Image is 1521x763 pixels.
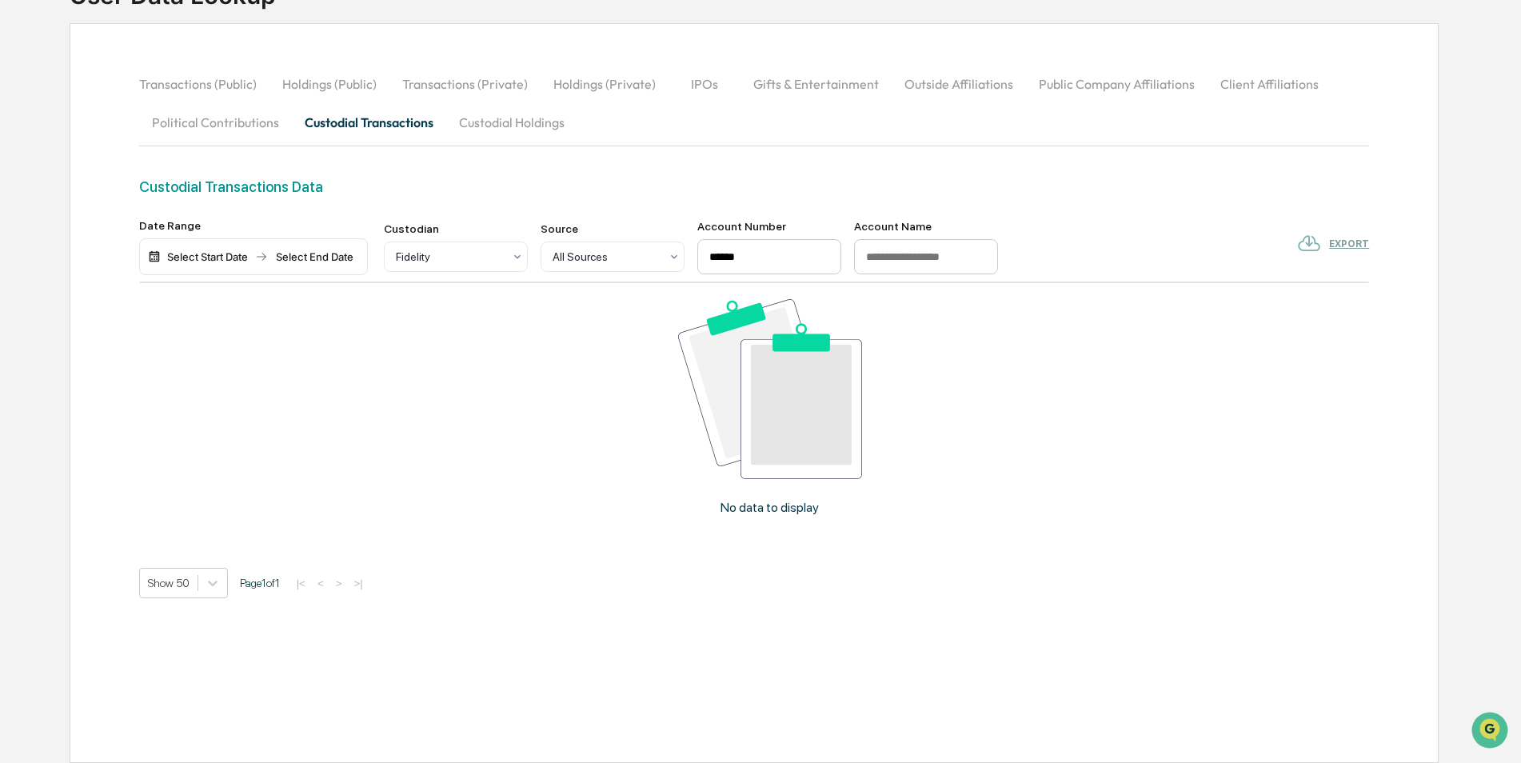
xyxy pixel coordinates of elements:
div: Account Name [854,220,998,233]
div: Select End Date [271,250,359,263]
span: Data Lookup [32,232,101,248]
div: Account Number [697,220,841,233]
button: IPOs [669,65,741,103]
div: We're available if you need us! [54,138,202,151]
div: Custodial Transactions Data [139,178,1370,195]
span: Preclearance [32,202,103,218]
button: Holdings (Public) [269,65,389,103]
span: Page 1 of 1 [240,577,280,589]
img: calendar [148,250,161,263]
button: Public Company Affiliations [1026,65,1208,103]
a: 🗄️Attestations [110,195,205,224]
button: Transactions (Public) [139,65,269,103]
p: No data to display [721,500,819,515]
div: Custodian [384,222,528,235]
img: 1746055101610-c473b297-6a78-478c-a979-82029cc54cd1 [16,122,45,151]
button: Custodial Transactions [292,103,446,142]
button: Start new chat [272,127,291,146]
iframe: Open customer support [1470,710,1513,753]
div: Source [541,222,685,235]
button: Transactions (Private) [389,65,541,103]
div: secondary tabs example [139,65,1370,142]
div: 🗄️ [116,203,129,216]
img: No data [678,299,863,479]
button: Client Affiliations [1208,65,1331,103]
p: How can we help? [16,34,291,59]
button: |< [292,577,310,590]
img: arrow right [255,250,268,263]
div: Select Start Date [164,250,252,263]
span: Attestations [132,202,198,218]
button: > [331,577,347,590]
a: Powered byPylon [113,270,194,283]
button: Political Contributions [139,103,292,142]
div: Date Range [139,219,368,232]
button: Gifts & Entertainment [741,65,892,103]
a: 🖐️Preclearance [10,195,110,224]
a: 🔎Data Lookup [10,226,107,254]
button: < [313,577,329,590]
div: Start new chat [54,122,262,138]
button: >| [349,577,367,590]
span: Pylon [159,271,194,283]
button: Outside Affiliations [892,65,1026,103]
div: 🖐️ [16,203,29,216]
div: 🔎 [16,234,29,246]
button: Custodial Holdings [446,103,577,142]
button: Holdings (Private) [541,65,669,103]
